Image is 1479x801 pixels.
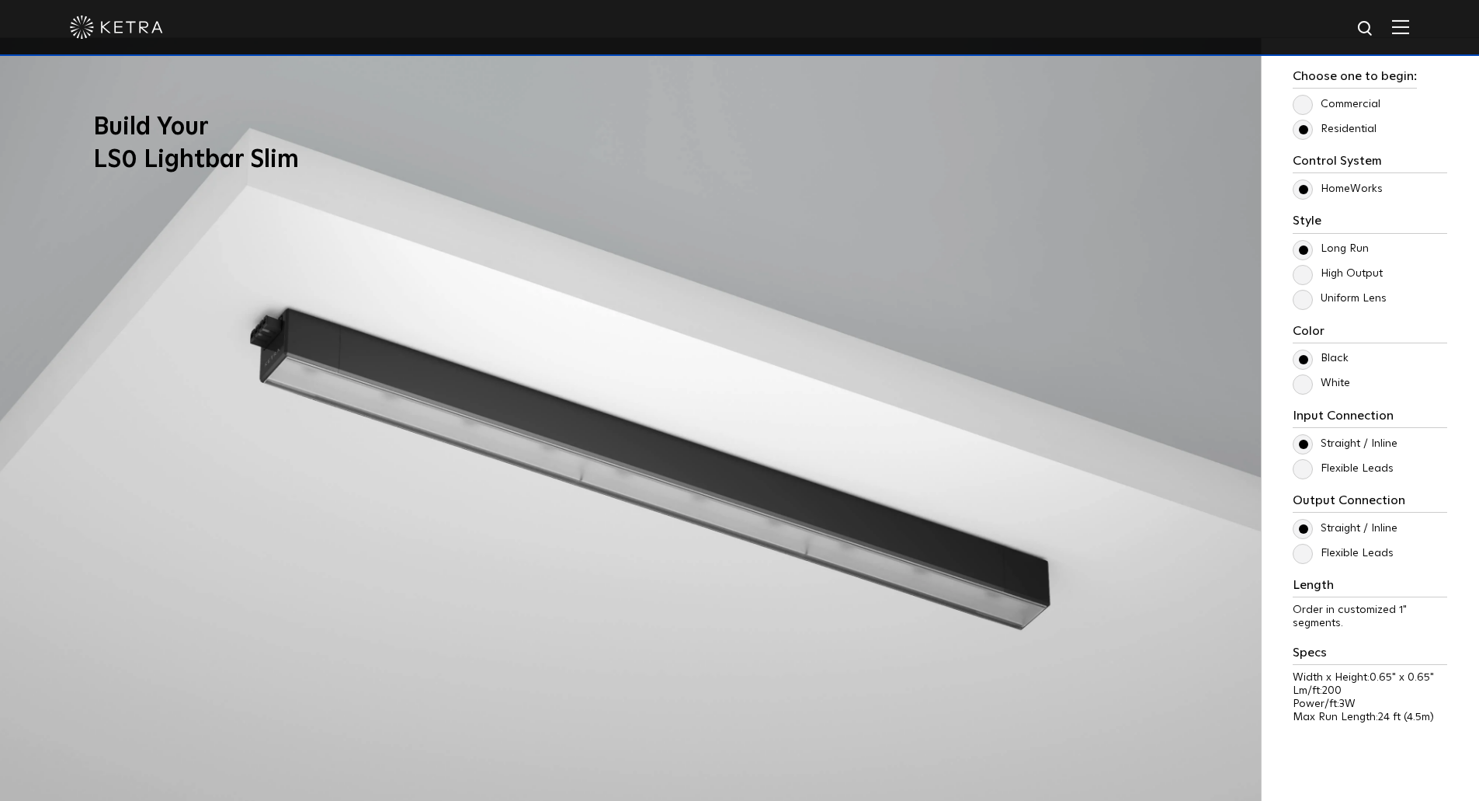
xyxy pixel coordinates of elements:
label: Uniform Lens [1293,292,1387,305]
span: Order in customized 1" segments. [1293,604,1407,629]
span: 3W [1339,698,1356,709]
label: Residential [1293,123,1377,136]
p: Power/ft: [1293,698,1447,711]
label: Flexible Leads [1293,547,1394,560]
h3: Control System [1293,154,1447,173]
img: ketra-logo-2019-white [70,16,163,39]
label: Long Run [1293,242,1369,256]
p: Max Run Length: [1293,711,1447,724]
label: Straight / Inline [1293,437,1397,451]
label: White [1293,377,1350,390]
p: Width x Height: [1293,671,1447,684]
label: Straight / Inline [1293,522,1397,535]
h3: Specs [1293,646,1447,665]
h3: Output Connection [1293,493,1447,513]
h3: Choose one to begin: [1293,69,1417,89]
span: 0.65" x 0.65" [1370,672,1434,683]
span: 24 ft (4.5m) [1378,712,1434,723]
label: HomeWorks [1293,183,1383,196]
span: 200 [1322,685,1342,696]
img: search icon [1356,19,1376,39]
h3: Color [1293,324,1447,343]
label: High Output [1293,267,1383,280]
p: Lm/ft: [1293,684,1447,698]
label: Commercial [1293,98,1380,111]
label: Black [1293,352,1349,365]
h3: Style [1293,214,1447,233]
h3: Length [1293,578,1447,597]
h3: Input Connection [1293,409,1447,428]
label: Flexible Leads [1293,462,1394,475]
img: Hamburger%20Nav.svg [1392,19,1409,34]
